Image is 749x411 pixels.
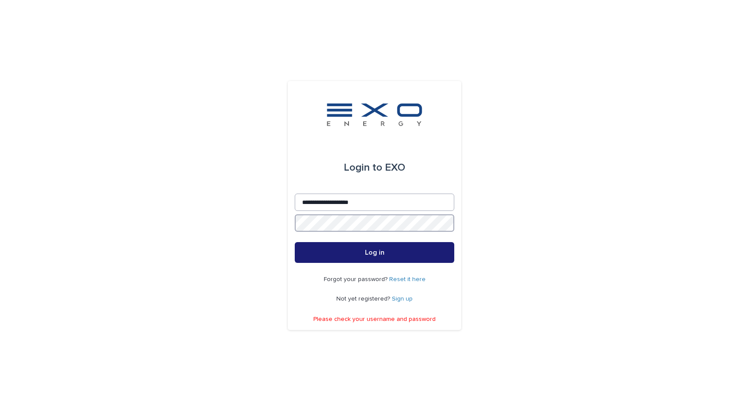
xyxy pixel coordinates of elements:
[313,316,436,323] p: Please check your username and password
[344,162,382,173] span: Login to
[389,276,426,282] a: Reset it here
[392,296,413,302] a: Sign up
[325,102,424,128] img: FKS5r6ZBThi8E5hshIGi
[344,155,405,180] div: EXO
[336,296,392,302] span: Not yet registered?
[324,276,389,282] span: Forgot your password?
[365,249,384,256] span: Log in
[295,242,454,263] button: Log in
